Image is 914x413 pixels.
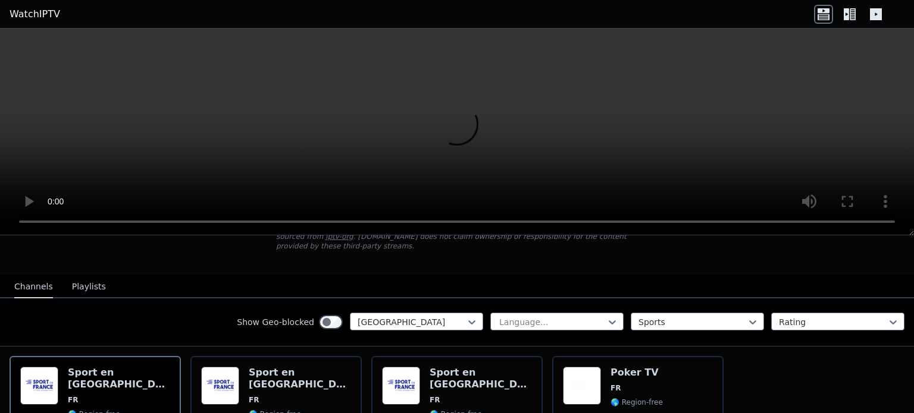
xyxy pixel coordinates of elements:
[563,367,601,405] img: Poker TV
[611,367,663,379] h6: Poker TV
[249,367,351,390] h6: Sport en [GEOGRAPHIC_DATA]
[72,276,106,298] button: Playlists
[249,395,259,405] span: FR
[276,222,638,251] p: [DOMAIN_NAME] does not host or serve any video content directly. All streams available here are s...
[325,232,353,241] a: iptv-org
[20,367,58,405] img: Sport en France
[237,316,314,328] label: Show Geo-blocked
[68,395,78,405] span: FR
[201,367,239,405] img: Sport en France
[10,7,60,21] a: WatchIPTV
[382,367,420,405] img: Sport en France
[611,383,621,393] span: FR
[68,367,170,390] h6: Sport en [GEOGRAPHIC_DATA]
[611,398,663,407] span: 🌎 Region-free
[14,276,53,298] button: Channels
[430,367,532,390] h6: Sport en [GEOGRAPHIC_DATA]
[430,395,440,405] span: FR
